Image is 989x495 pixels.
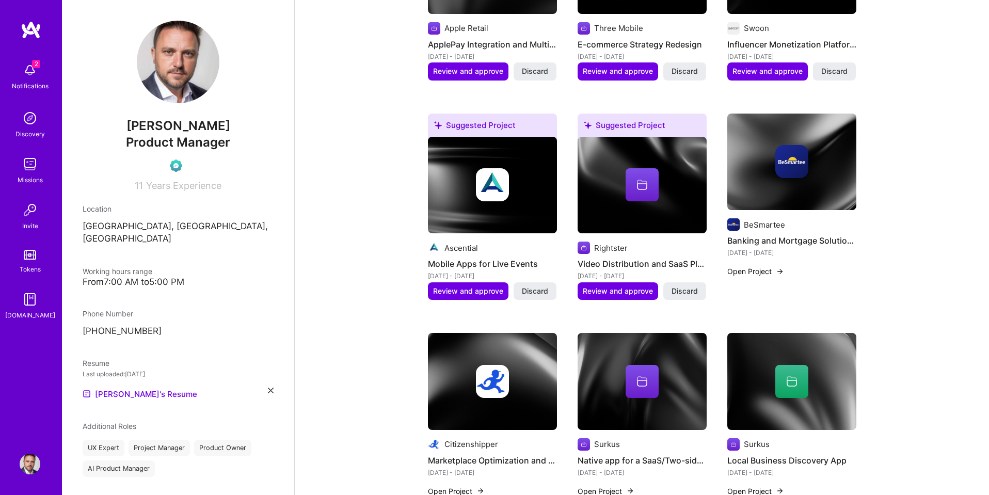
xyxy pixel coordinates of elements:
[626,487,634,495] img: arrow-right
[578,242,590,254] img: Company logo
[522,286,548,296] span: Discard
[428,114,557,141] div: Suggested Project
[578,51,707,62] div: [DATE] - [DATE]
[83,309,133,318] span: Phone Number
[428,242,440,254] img: Company logo
[428,38,557,51] h4: ApplePay Integration and Multi-Channel Deployment
[727,234,856,247] h4: Banking and Mortgage Solutions
[17,454,43,474] a: User Avatar
[428,22,440,35] img: Company logo
[732,66,803,76] span: Review and approve
[727,51,856,62] div: [DATE] - [DATE]
[146,180,221,191] span: Years Experience
[83,325,274,338] p: [PHONE_NUMBER]
[444,23,488,34] div: Apple Retail
[129,440,190,456] div: Project Manager
[433,66,503,76] span: Review and approve
[578,22,590,35] img: Company logo
[578,333,707,430] img: cover
[672,66,698,76] span: Discard
[727,247,856,258] div: [DATE] - [DATE]
[428,454,557,467] h4: Marketplace Optimization and AI Integration
[444,439,498,450] div: Citizenshipper
[727,454,856,467] h4: Local Business Discovery App
[428,257,557,270] h4: Mobile Apps for Live Events
[18,174,43,185] div: Missions
[584,121,592,129] i: icon SuggestedTeams
[776,487,784,495] img: arrow-right
[594,439,620,450] div: Surkus
[444,243,478,253] div: Ascential
[476,168,509,201] img: Company logo
[428,62,508,80] button: Review and approve
[428,51,557,62] div: [DATE] - [DATE]
[672,286,698,296] span: Discard
[578,137,707,234] img: cover
[514,282,556,300] button: Discard
[20,454,40,474] img: User Avatar
[83,359,109,368] span: Resume
[22,220,38,231] div: Invite
[727,38,856,51] h4: Influencer Monetization Platform
[428,270,557,281] div: [DATE] - [DATE]
[663,62,706,80] button: Discard
[83,440,124,456] div: UX Expert
[268,388,274,393] i: icon Close
[83,118,274,134] span: [PERSON_NAME]
[21,21,41,39] img: logo
[135,180,143,191] span: 11
[83,390,91,398] img: Resume
[137,21,219,103] img: User Avatar
[578,270,707,281] div: [DATE] - [DATE]
[20,289,40,310] img: guide book
[578,467,707,478] div: [DATE] - [DATE]
[20,154,40,174] img: teamwork
[83,220,274,245] p: [GEOGRAPHIC_DATA], [GEOGRAPHIC_DATA], [GEOGRAPHIC_DATA]
[578,38,707,51] h4: E-commerce Strategy Redesign
[428,467,557,478] div: [DATE] - [DATE]
[20,60,40,81] img: bell
[578,257,707,270] h4: Video Distribution and SaaS Platform
[578,62,658,80] button: Review and approve
[20,264,41,275] div: Tokens
[594,243,628,253] div: Rightster
[744,219,785,230] div: BeSmartee
[578,282,658,300] button: Review and approve
[727,114,856,211] img: cover
[594,23,643,34] div: Three Mobile
[428,137,557,234] img: cover
[727,266,784,277] button: Open Project
[428,438,440,451] img: Company logo
[776,267,784,276] img: arrow-right
[194,440,251,456] div: Product Owner
[744,23,769,34] div: Swoon
[522,66,548,76] span: Discard
[434,121,442,129] i: icon SuggestedTeams
[12,81,49,91] div: Notifications
[727,22,740,35] img: Company logo
[476,365,509,398] img: Company logo
[578,438,590,451] img: Company logo
[727,467,856,478] div: [DATE] - [DATE]
[744,439,770,450] div: Surkus
[5,310,55,321] div: [DOMAIN_NAME]
[83,460,155,477] div: AI Product Manager
[83,422,136,430] span: Additional Roles
[15,129,45,139] div: Discovery
[428,333,557,430] img: cover
[433,286,503,296] span: Review and approve
[126,135,230,150] span: Product Manager
[821,66,848,76] span: Discard
[583,66,653,76] span: Review and approve
[170,159,182,172] img: Evaluation Call Pending
[20,200,40,220] img: Invite
[578,114,707,141] div: Suggested Project
[727,62,808,80] button: Review and approve
[727,218,740,231] img: Company logo
[83,203,274,214] div: Location
[83,277,274,288] div: From 7:00 AM to 5:00 PM
[476,487,485,495] img: arrow-right
[727,438,740,451] img: Company logo
[83,369,274,379] div: Last uploaded: [DATE]
[32,60,40,68] span: 2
